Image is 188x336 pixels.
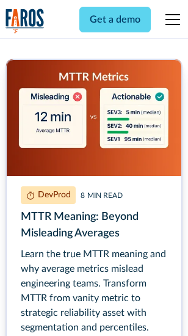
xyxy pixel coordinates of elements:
[5,9,45,34] img: Logo of the analytics and reporting company Faros.
[6,59,181,176] img: Illustration of misleading vs. actionable MTTR metrics
[5,9,45,34] a: home
[79,7,151,32] a: Get a demo
[158,5,183,34] div: menu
